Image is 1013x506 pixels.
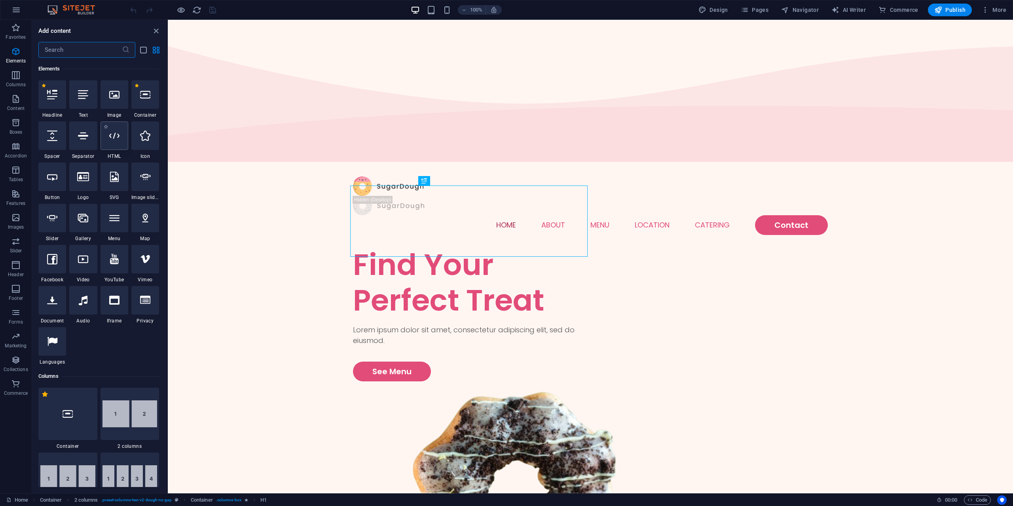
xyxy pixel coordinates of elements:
button: Commerce [875,4,922,16]
div: 2 columns [101,388,159,449]
span: Button [38,194,66,201]
h6: Session time [937,495,958,505]
span: . preset-columns-two-v2-dough-no-gap [101,495,171,505]
button: More [978,4,1009,16]
span: Iframe [101,318,128,324]
img: 2-columns.svg [102,400,157,427]
i: On resize automatically adjust zoom level to fit chosen device. [490,6,497,13]
button: close panel [151,26,161,36]
div: Menu [101,204,128,242]
span: More [981,6,1006,14]
button: reload [192,5,201,15]
span: Audio [69,318,97,324]
input: Search [38,42,122,58]
div: Video [69,245,97,283]
span: Menu [101,235,128,242]
button: Usercentrics [997,495,1007,505]
div: Iframe [101,286,128,324]
span: YouTube [101,277,128,283]
button: AI Writer [828,4,869,16]
span: Separator [69,153,97,159]
span: Code [967,495,987,505]
p: Features [6,200,25,207]
div: Vimeo [131,245,159,283]
span: Commerce [878,6,918,14]
div: Logo [69,163,97,201]
button: Navigator [778,4,822,16]
div: Privacy [131,286,159,324]
p: Collections [4,366,28,373]
button: grid-view [151,45,161,55]
button: 100% [458,5,486,15]
span: Remove from favorites [135,83,139,88]
span: Vimeo [131,277,159,283]
h6: Columns [38,371,159,381]
span: Facebook [38,277,66,283]
img: 4columns.svg [102,465,157,492]
p: Slider [10,248,22,254]
div: Image [101,80,128,118]
button: list-view [138,45,148,55]
span: Image [101,112,128,118]
i: This element is a customizable preset [175,498,178,502]
span: Click to select. Double-click to edit [40,495,62,505]
div: HTML [101,121,128,159]
p: Header [8,271,24,278]
div: Spacer [38,121,66,159]
p: Elements [6,58,26,64]
div: Text [69,80,97,118]
button: Design [695,4,731,16]
div: Image slider [131,163,159,201]
div: Button [38,163,66,201]
h6: Add content [38,26,71,36]
div: Container [131,80,159,118]
span: AI Writer [831,6,866,14]
a: Click to cancel selection. Double-click to open Pages [6,495,28,505]
div: Document [38,286,66,324]
span: Remove from favorites [42,391,48,398]
div: YouTube [101,245,128,283]
p: Forms [9,319,23,325]
span: Image slider [131,194,159,201]
span: Languages [38,359,66,365]
div: Languages [38,327,66,365]
div: Headline [38,80,66,118]
span: Remove from favorites [42,83,46,88]
div: Audio [69,286,97,324]
span: 00 00 [945,495,957,505]
i: Reload page [192,6,201,15]
span: Container [38,443,97,449]
span: Text [69,112,97,118]
h6: 100% [470,5,482,15]
span: Logo [69,194,97,201]
h6: Elements [38,64,159,74]
span: Click to select. Double-click to edit [191,495,213,505]
p: Favorites [6,34,26,40]
span: Design [698,6,728,14]
i: Element contains an animation [245,498,248,502]
img: 3columns.svg [40,465,95,492]
span: HTML [101,153,128,159]
div: Design (Ctrl+Alt+Y) [695,4,731,16]
span: Add to favorites [104,125,108,129]
span: SVG [101,194,128,201]
span: Navigator [781,6,819,14]
p: Columns [6,81,26,88]
span: Icon [131,153,159,159]
span: Video [69,277,97,283]
div: Facebook [38,245,66,283]
div: SVG [101,163,128,201]
div: Icon [131,121,159,159]
p: Marketing [5,343,27,349]
p: Footer [9,295,23,301]
span: Gallery [69,235,97,242]
button: Code [964,495,991,505]
p: Commerce [4,390,28,396]
p: Images [8,224,24,230]
span: Spacer [38,153,66,159]
span: . columns-box [216,495,241,505]
button: Publish [928,4,972,16]
div: Gallery [69,204,97,242]
p: Tables [9,176,23,183]
span: : [950,497,952,503]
